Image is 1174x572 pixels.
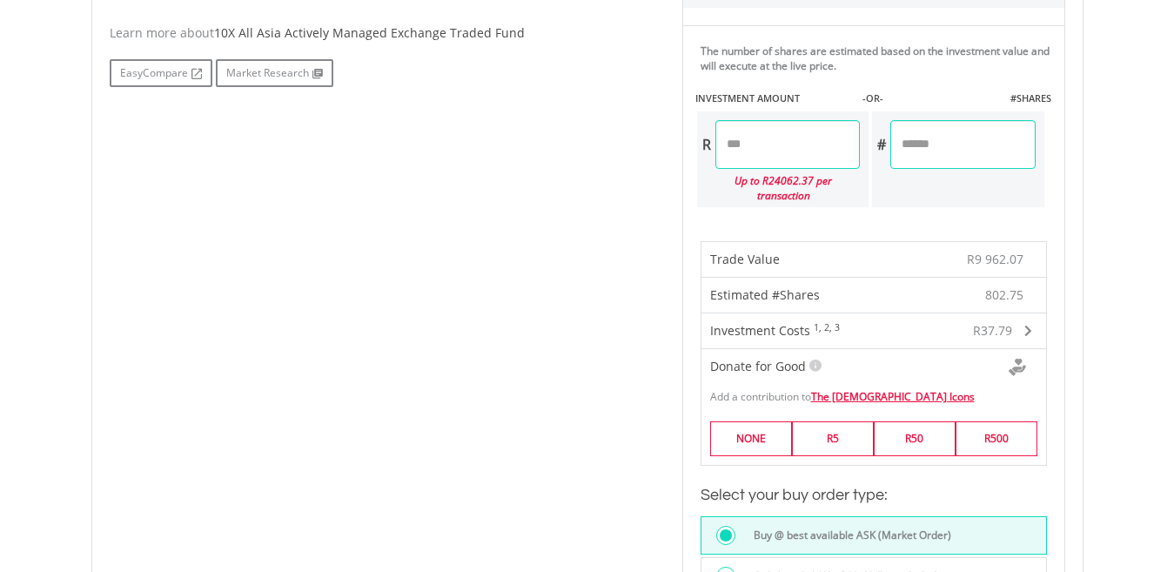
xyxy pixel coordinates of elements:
[710,421,792,455] label: NONE
[956,421,1037,455] label: R500
[110,24,656,42] div: Learn more about
[701,483,1047,508] h3: Select your buy order type:
[697,169,861,207] div: Up to R24062.37 per transaction
[216,59,333,87] a: Market Research
[110,59,212,87] a: EasyCompare
[973,322,1012,339] span: R37.79
[743,526,951,545] label: Buy @ best available ASK (Market Order)
[862,91,883,105] label: -OR-
[710,251,780,267] span: Trade Value
[701,44,1057,73] div: The number of shares are estimated based on the investment value and will execute at the live price.
[874,421,956,455] label: R50
[710,358,806,374] span: Donate for Good
[710,286,820,303] span: Estimated #Shares
[697,120,715,169] div: R
[872,120,890,169] div: #
[1009,359,1026,376] img: Donte For Good
[701,380,1046,404] div: Add a contribution to
[811,389,975,404] a: The [DEMOGRAPHIC_DATA] Icons
[1010,91,1051,105] label: #SHARES
[967,251,1023,267] span: R9 962.07
[710,322,810,339] span: Investment Costs
[792,421,874,455] label: R5
[695,91,800,105] label: INVESTMENT AMOUNT
[214,24,525,41] span: 10X All Asia Actively Managed Exchange Traded Fund
[814,321,840,333] sup: 1, 2, 3
[985,286,1023,304] span: 802.75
